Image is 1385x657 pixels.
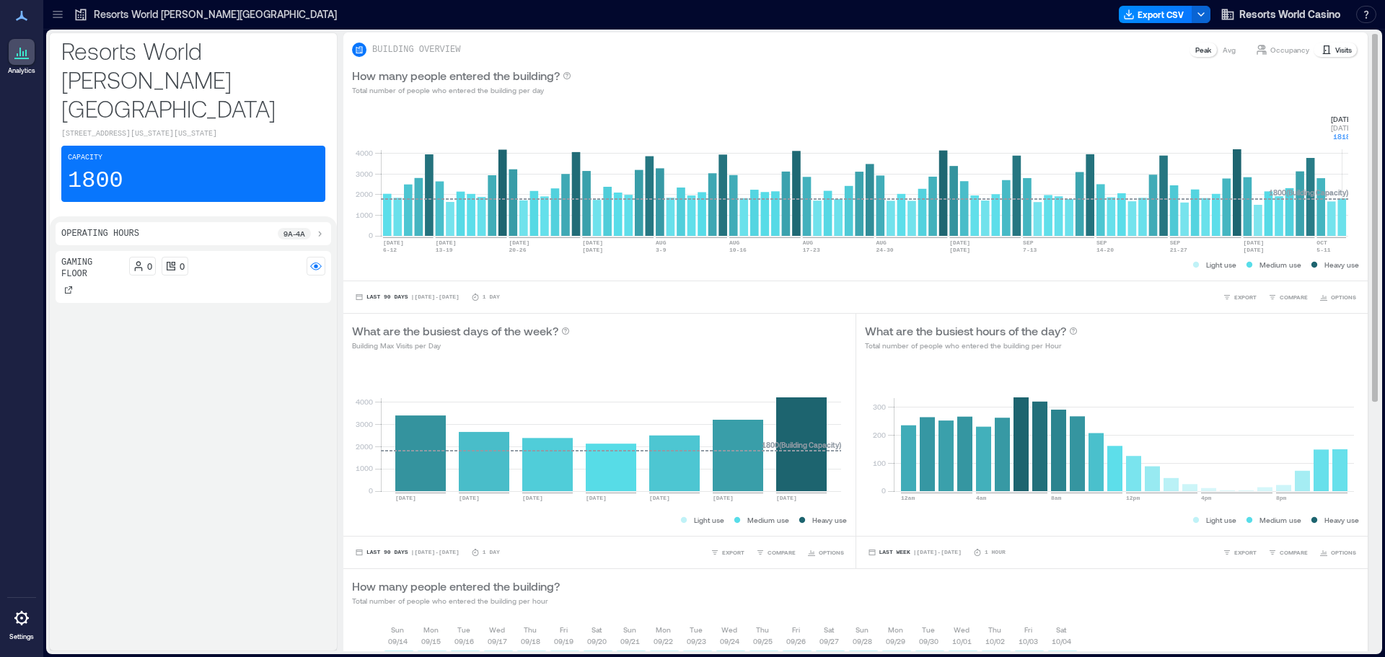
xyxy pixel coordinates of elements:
p: Mon [656,624,671,635]
text: [DATE] [582,247,603,253]
button: EXPORT [1220,545,1259,560]
tspan: 100 [872,459,885,467]
p: Mon [888,624,903,635]
text: [DATE] [649,495,670,501]
p: Heavy use [1324,514,1359,526]
p: 09/28 [853,635,872,647]
p: Capacity [68,152,102,164]
tspan: 1000 [356,464,373,472]
p: Fri [1024,624,1032,635]
button: Last Week |[DATE]-[DATE] [865,545,964,560]
p: 09/29 [886,635,905,647]
tspan: 2000 [356,190,373,198]
p: Settings [9,632,34,641]
p: Medium use [1259,514,1301,526]
p: Light use [1206,514,1236,526]
p: Fri [560,624,568,635]
span: OPTIONS [819,548,844,557]
p: 10/02 [985,635,1005,647]
p: Medium use [1259,259,1301,270]
text: [DATE] [509,239,529,246]
p: 1 Day [483,293,500,301]
p: Sat [592,624,602,635]
button: OPTIONS [1316,290,1359,304]
p: How many people entered the building? [352,578,560,595]
span: Resorts World Casino [1239,7,1340,22]
p: 1 Hour [985,548,1006,557]
p: Thu [524,624,537,635]
span: EXPORT [1234,548,1257,557]
text: 13-19 [436,247,453,253]
a: Analytics [4,35,40,79]
p: Total number of people who entered the building per hour [352,595,560,607]
text: [DATE] [949,239,970,246]
text: 12am [901,495,915,501]
p: Visits [1335,44,1352,56]
a: Settings [4,601,39,645]
tspan: 4000 [356,149,373,157]
p: 09/30 [919,635,938,647]
tspan: 300 [872,402,885,411]
p: Wed [954,624,969,635]
text: [DATE] [1244,247,1265,253]
p: 09/25 [753,635,773,647]
text: [DATE] [776,495,797,501]
p: Sat [824,624,834,635]
p: Resorts World [PERSON_NAME][GEOGRAPHIC_DATA] [94,7,337,22]
p: 09/18 [521,635,540,647]
p: Total number of people who entered the building per day [352,84,571,96]
text: 4pm [1201,495,1212,501]
tspan: 4000 [356,397,373,406]
text: AUG [656,239,667,246]
span: COMPARE [1280,293,1308,301]
p: Occupancy [1270,44,1309,56]
p: Sun [623,624,636,635]
p: 09/24 [720,635,739,647]
tspan: 200 [872,431,885,439]
p: 0 [180,260,185,272]
tspan: 0 [369,486,373,495]
p: Analytics [8,66,35,75]
button: OPTIONS [804,545,847,560]
button: Export CSV [1119,6,1192,23]
p: Avg [1223,44,1236,56]
p: 09/14 [388,635,408,647]
p: Gaming Floor [61,257,123,280]
text: 3-9 [656,247,667,253]
text: 6-12 [383,247,397,253]
p: Tue [690,624,703,635]
text: 24-30 [876,247,893,253]
span: COMPARE [768,548,796,557]
p: [STREET_ADDRESS][US_STATE][US_STATE] [61,128,325,140]
p: Peak [1195,44,1211,56]
text: 17-23 [803,247,820,253]
p: 09/23 [687,635,706,647]
text: AUG [729,239,740,246]
tspan: 0 [881,486,885,495]
tspan: 0 [369,231,373,239]
p: Thu [756,624,769,635]
p: 0 [147,260,152,272]
text: [DATE] [582,239,603,246]
text: 8am [1051,495,1062,501]
p: Sun [391,624,404,635]
text: 4am [976,495,987,501]
button: COMPARE [753,545,799,560]
p: Light use [1206,259,1236,270]
p: Building Max Visits per Day [352,340,570,351]
text: [DATE] [522,495,543,501]
button: COMPARE [1265,290,1311,304]
p: Resorts World [PERSON_NAME][GEOGRAPHIC_DATA] [61,36,325,123]
text: [DATE] [1244,239,1265,246]
text: [DATE] [713,495,734,501]
p: 10/03 [1019,635,1038,647]
p: 10/04 [1052,635,1071,647]
p: Thu [988,624,1001,635]
tspan: 3000 [356,420,373,428]
text: 20-26 [509,247,526,253]
p: BUILDING OVERVIEW [372,44,460,56]
button: COMPARE [1265,545,1311,560]
p: How many people entered the building? [352,67,560,84]
text: SEP [1096,239,1107,246]
text: [DATE] [383,239,404,246]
